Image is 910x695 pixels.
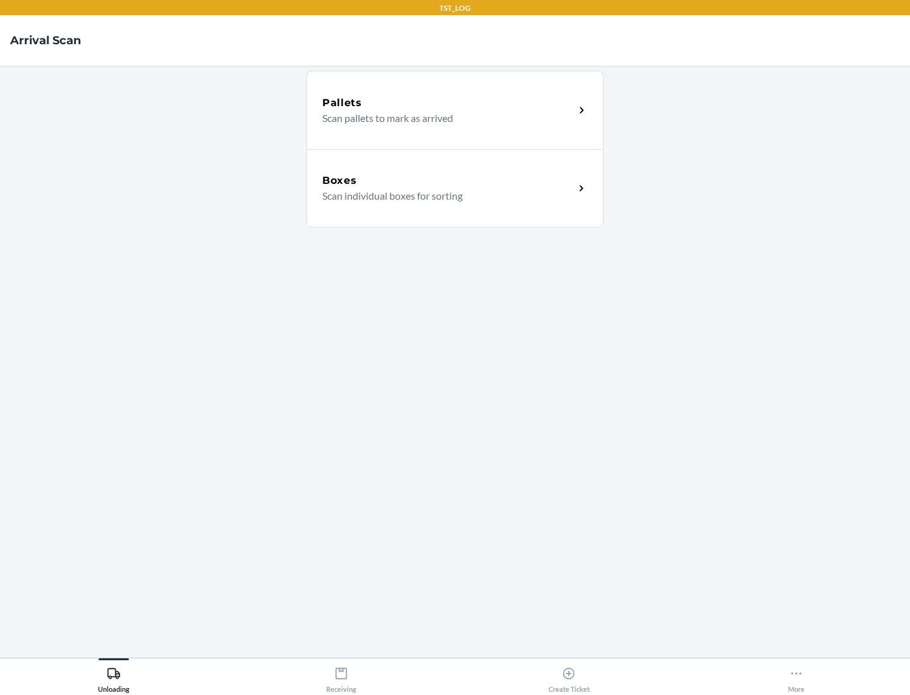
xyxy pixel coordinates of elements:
div: Create Ticket [549,662,590,693]
button: Create Ticket [455,658,682,693]
p: TST_LOG [439,3,471,14]
a: BoxesScan individual boxes for sorting [306,149,604,227]
a: PalletsScan pallets to mark as arrived [306,71,604,149]
p: Scan pallets to mark as arrived [322,111,564,126]
h5: Pallets [322,95,362,111]
div: Receiving [326,662,356,693]
div: More [788,662,804,693]
h4: Arrival Scan [10,32,81,49]
div: Unloading [98,662,130,693]
p: Scan individual boxes for sorting [322,188,564,203]
button: Receiving [227,658,455,693]
button: More [682,658,910,693]
h5: Boxes [322,173,357,188]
